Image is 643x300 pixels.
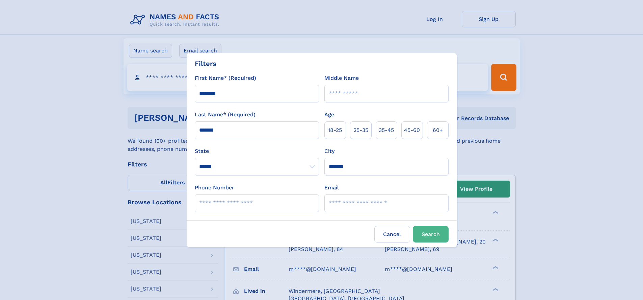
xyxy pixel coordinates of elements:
label: Email [324,184,339,192]
span: 60+ [433,126,443,134]
button: Search [413,226,449,243]
label: City [324,147,334,155]
label: Age [324,111,334,119]
label: Last Name* (Required) [195,111,256,119]
span: 25‑35 [353,126,368,134]
span: 35‑45 [379,126,394,134]
label: State [195,147,319,155]
label: Phone Number [195,184,234,192]
label: First Name* (Required) [195,74,256,82]
label: Cancel [374,226,410,243]
div: Filters [195,59,216,69]
span: 18‑25 [328,126,342,134]
label: Middle Name [324,74,359,82]
span: 45‑60 [404,126,420,134]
